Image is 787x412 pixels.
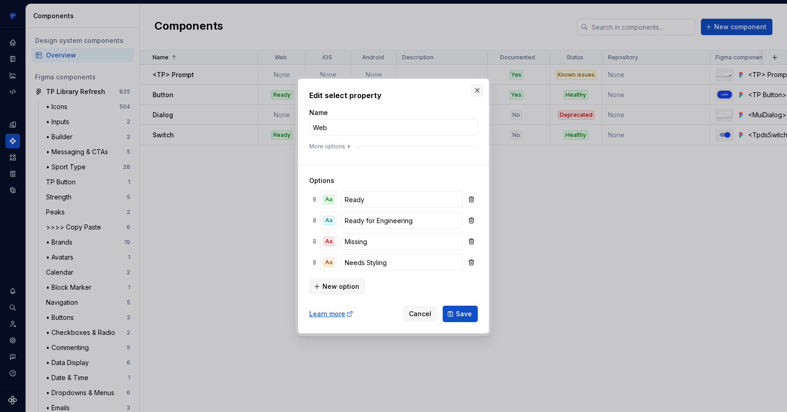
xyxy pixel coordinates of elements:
[409,309,431,318] span: Cancel
[321,254,337,271] button: Aa
[322,282,359,291] span: New option
[321,191,337,208] button: Aa
[323,216,334,225] div: Aa
[309,278,365,295] button: New option
[403,306,437,322] button: Cancel
[456,309,472,318] span: Save
[323,258,334,267] div: Aa
[321,212,337,229] button: Aa
[443,306,478,322] button: Save
[321,233,337,250] button: Aa
[309,90,478,101] h2: Edit select property
[309,143,353,150] button: More options
[323,195,334,204] div: Aa
[323,237,334,246] div: Aa
[309,108,328,117] label: Name
[309,176,478,185] h3: Options
[309,309,353,318] a: Learn more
